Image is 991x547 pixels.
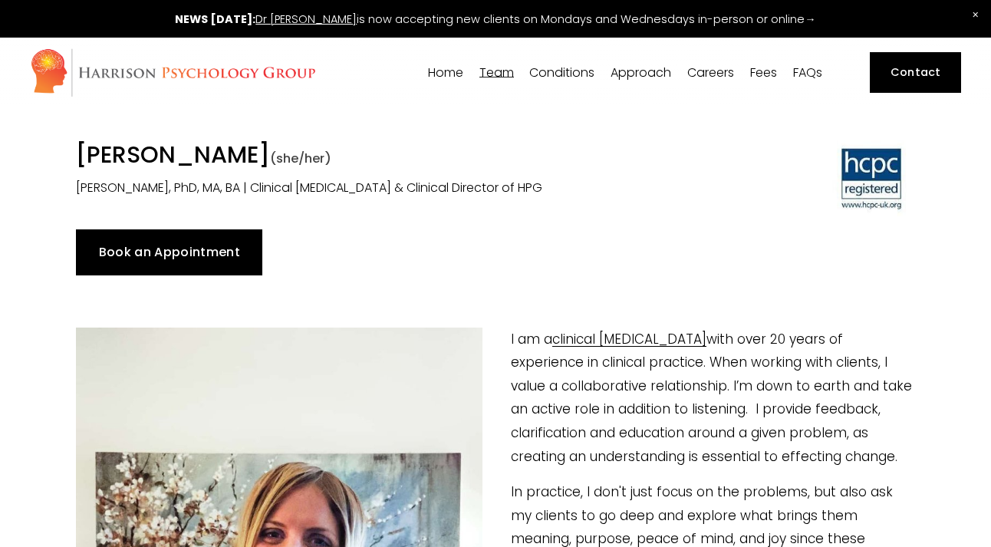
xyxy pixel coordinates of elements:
img: Harrison Psychology Group [30,48,316,97]
a: clinical [MEDICAL_DATA] [552,330,706,348]
a: folder dropdown [529,65,594,80]
span: Conditions [529,67,594,79]
p: I am a with over 20 years of experience in clinical practice. When working with clients, I value ... [76,328,914,469]
a: Fees [750,65,777,80]
a: Home [428,65,463,80]
span: Approach [611,67,671,79]
a: Careers [687,65,734,80]
a: folder dropdown [611,65,671,80]
a: Contact [870,52,961,93]
a: FAQs [793,65,822,80]
a: Book an Appointment [76,229,262,275]
a: folder dropdown [479,65,514,80]
p: [PERSON_NAME], PhD, MA, BA | Clinical [MEDICAL_DATA] & Clinical Director of HPG [76,177,698,199]
span: (she/her) [270,150,331,167]
a: Dr [PERSON_NAME] [255,12,357,27]
span: Team [479,67,514,79]
h1: [PERSON_NAME] [76,140,698,173]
